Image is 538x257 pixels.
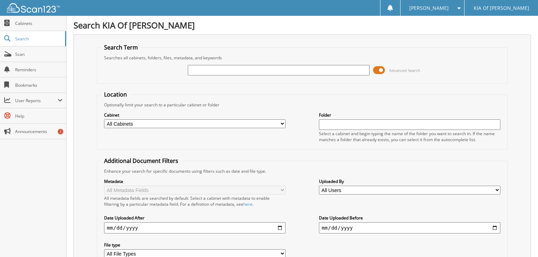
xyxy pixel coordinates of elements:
[15,82,63,88] span: Bookmarks
[101,44,141,51] legend: Search Term
[101,157,182,165] legend: Additional Document Filters
[104,112,286,118] label: Cabinet
[15,98,58,104] span: User Reports
[104,242,286,248] label: File type
[101,168,504,174] div: Enhance your search for specific documents using filters such as date and file type.
[58,129,63,134] div: 1
[73,19,531,31] h1: Search KIA Of [PERSON_NAME]
[101,102,504,108] div: Optionally limit your search to a particular cabinet or folder
[15,36,62,42] span: Search
[319,178,500,184] label: Uploaded By
[104,222,286,233] input: start
[15,128,63,134] span: Announcements
[319,131,500,143] div: Select a cabinet and begin typing the name of the folder you want to search in. If the name match...
[319,112,500,118] label: Folder
[104,178,286,184] label: Metadata
[15,20,63,26] span: Cabinets
[503,223,538,257] iframe: Chat Widget
[243,201,252,207] a: here
[389,68,420,73] span: Advanced Search
[101,55,504,61] div: Searches all cabinets, folders, files, metadata, and keywords
[7,3,60,13] img: scan123-logo-white.svg
[409,6,449,10] span: [PERSON_NAME]
[15,51,63,57] span: Scan
[101,91,130,98] legend: Location
[104,215,286,221] label: Date Uploaded After
[104,195,286,207] div: All metadata fields are searched by default. Select a cabinet with metadata to enable filtering b...
[474,6,529,10] span: KIA Of [PERSON_NAME]
[319,222,500,233] input: end
[319,215,500,221] label: Date Uploaded Before
[15,67,63,73] span: Reminders
[15,113,63,119] span: Help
